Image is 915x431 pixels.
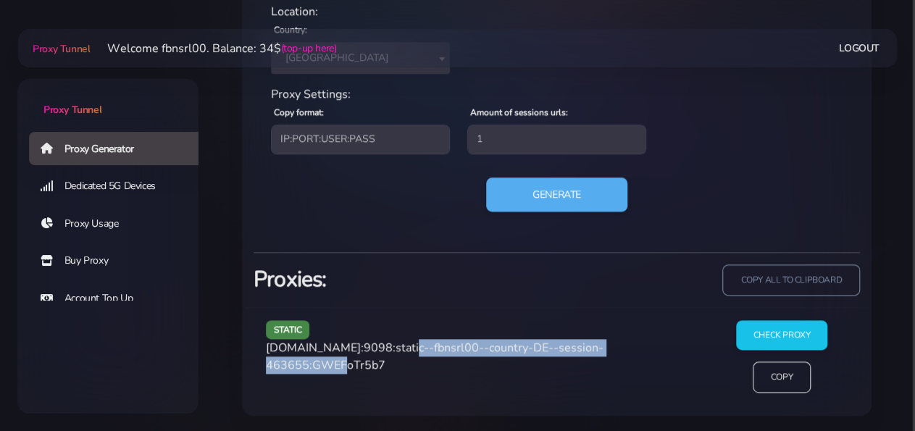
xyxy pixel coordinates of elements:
[701,194,897,413] iframe: Webchat Widget
[486,177,627,212] button: Generate
[43,103,101,117] span: Proxy Tunnel
[254,264,548,294] h3: Proxies:
[470,106,568,119] label: Amount of sessions urls:
[29,244,210,277] a: Buy Proxy
[262,85,851,103] div: Proxy Settings:
[262,3,851,20] div: Location:
[266,320,310,338] span: static
[30,37,90,60] a: Proxy Tunnel
[29,207,210,240] a: Proxy Usage
[33,42,90,56] span: Proxy Tunnel
[839,35,880,62] a: Logout
[29,282,210,315] a: Account Top Up
[29,132,210,165] a: Proxy Generator
[29,170,210,203] a: Dedicated 5G Devices
[90,40,336,57] li: Welcome fbnsrl00. Balance: 34$
[17,79,199,117] a: Proxy Tunnel
[274,106,324,119] label: Copy format:
[280,41,336,56] a: (top-up here)
[274,23,307,36] label: Country:
[266,340,603,373] span: [DOMAIN_NAME]:9098:static--fbnsrl00--country-DE--session-463655:GWEFoTr5b7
